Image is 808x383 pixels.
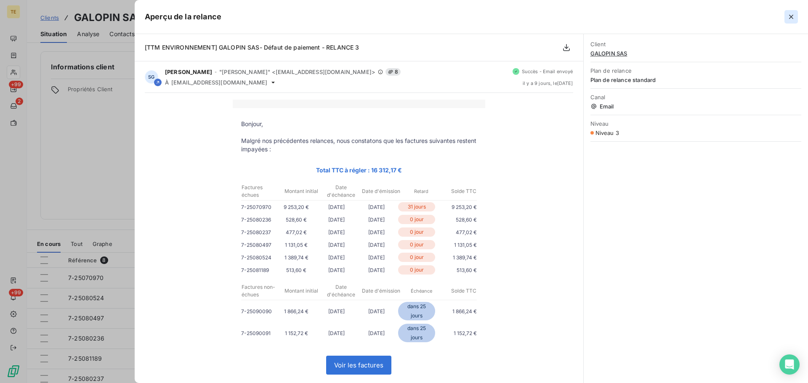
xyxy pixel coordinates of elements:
[316,266,356,275] p: [DATE]
[282,287,321,295] p: Montant initial
[145,11,221,23] h5: Aperçu de la relance
[241,240,276,249] p: 7-25080497
[322,184,361,199] p: Date d'échéance
[241,137,477,153] p: Malgré nos précédentes relances, nous constatons que les factures suivantes restent impayées :
[402,188,441,195] p: Retard
[385,68,401,76] span: 8
[356,228,396,237] p: [DATE]
[242,283,281,298] p: Factures non-échues
[437,266,477,275] p: 513,60 €
[241,253,276,262] p: 7-25080524
[356,253,396,262] p: [DATE]
[437,253,477,262] p: 1 389,74 €
[437,203,477,211] p: 9 253,20 €
[522,69,573,74] span: Succès - Email envoyé
[779,354,800,375] div: Open Intercom Messenger
[398,215,435,224] p: 0 jour
[590,103,801,110] span: Email
[276,329,316,338] p: 1 152,72 €
[219,69,375,75] span: "[PERSON_NAME]" <[EMAIL_ADDRESS][DOMAIN_NAME]>
[398,324,435,342] p: dans 25 jours
[276,307,316,316] p: 1 866,24 €
[590,67,801,74] span: Plan de relance
[398,265,435,275] p: 0 jour
[276,215,316,224] p: 528,60 €
[361,188,401,195] p: Date d'émission
[398,202,435,211] p: 31 jours
[316,215,356,224] p: [DATE]
[442,287,476,295] p: Solde TTC
[523,81,573,86] span: il y a 9 jours , le [DATE]
[437,240,477,249] p: 1 131,05 €
[356,240,396,249] p: [DATE]
[356,266,396,275] p: [DATE]
[276,228,316,237] p: 477,02 €
[241,165,477,175] p: Total TTC à régler : 16 312,17 €
[276,240,316,249] p: 1 131,05 €
[241,329,276,338] p: 7-25090091
[241,120,477,128] p: Bonjour,
[145,44,359,51] span: [TTM ENVIRONNEMENT] GALOPIN SAS- Défaut de paiement - RELANCE 3
[590,120,801,127] span: Niveau
[590,50,801,57] span: GALOPIN SAS
[356,215,396,224] p: [DATE]
[356,329,396,338] p: [DATE]
[165,69,212,75] span: [PERSON_NAME]
[276,203,316,211] p: 9 253,20 €
[356,203,396,211] p: [DATE]
[241,215,276,224] p: 7-25080236
[165,79,169,86] span: À
[316,228,356,237] p: [DATE]
[316,240,356,249] p: [DATE]
[241,228,276,237] p: 7-25080237
[322,283,361,298] p: Date d'échéance
[356,307,396,316] p: [DATE]
[398,240,435,249] p: 0 jour
[398,253,435,262] p: 0 jour
[595,129,619,136] span: Niveau 3
[361,287,401,295] p: Date d'émission
[215,69,217,74] span: -
[402,287,441,295] p: Échéance
[316,307,356,316] p: [DATE]
[242,184,281,199] p: Factures échues
[327,356,391,374] a: Voir les factures
[437,329,477,338] p: 1 152,72 €
[316,329,356,338] p: [DATE]
[171,79,267,86] span: [EMAIL_ADDRESS][DOMAIN_NAME]
[437,307,477,316] p: 1 866,24 €
[590,41,801,48] span: Client
[241,266,276,275] p: 7-25081189
[590,77,801,83] span: Plan de relance standard
[276,266,316,275] p: 513,60 €
[590,94,801,100] span: Canal
[316,253,356,262] p: [DATE]
[276,253,316,262] p: 1 389,74 €
[282,188,321,195] p: Montant initial
[241,307,276,316] p: 7-25090090
[437,228,477,237] p: 477,02 €
[316,203,356,211] p: [DATE]
[398,302,435,320] p: dans 25 jours
[241,203,276,211] p: 7-25070970
[437,215,477,224] p: 528,60 €
[398,227,435,237] p: 0 jour
[442,188,476,195] p: Solde TTC
[145,70,158,84] div: SG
